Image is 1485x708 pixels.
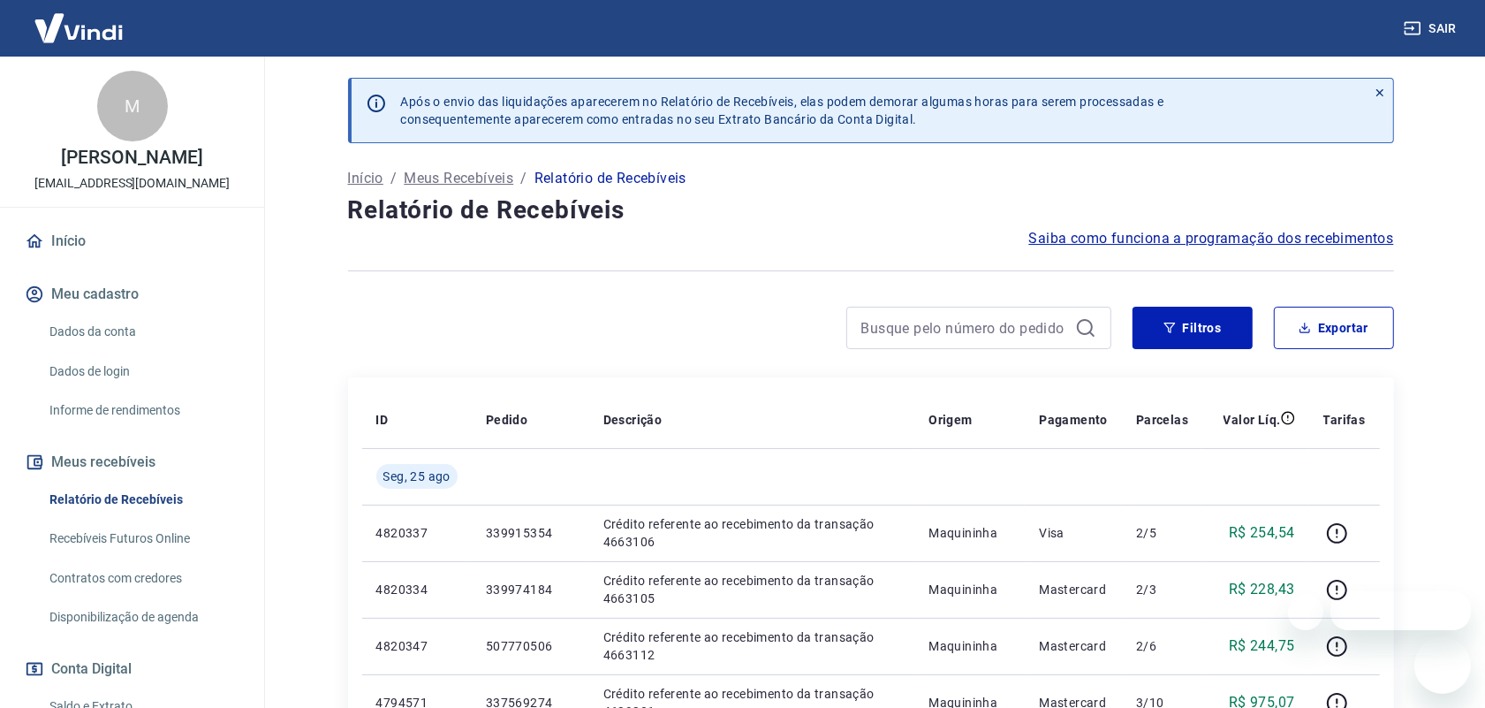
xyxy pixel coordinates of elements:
[1039,581,1108,598] p: Mastercard
[1229,579,1295,600] p: R$ 228,43
[486,581,575,598] p: 339974184
[1400,12,1464,45] button: Sair
[1136,524,1188,542] p: 2/5
[42,392,243,429] a: Informe de rendimentos
[376,524,458,542] p: 4820337
[42,560,243,597] a: Contratos com credores
[390,168,397,189] p: /
[97,71,168,141] div: M
[928,637,1011,655] p: Maquininha
[1288,595,1323,630] iframe: Fechar mensagem
[1414,637,1471,694] iframe: Botão para abrir a janela de mensagens
[1029,228,1394,249] a: Saiba como funciona a programação dos recebimentos
[486,411,527,429] p: Pedido
[1330,591,1471,630] iframe: Mensagem da empresa
[42,521,243,557] a: Recebíveis Futuros Online
[534,168,686,189] p: Relatório de Recebíveis
[42,314,243,350] a: Dados da conta
[928,411,972,429] p: Origem
[21,443,243,482] button: Meus recebíveis
[603,628,901,664] p: Crédito referente ao recebimento da transação 4663112
[1136,581,1188,598] p: 2/3
[21,650,243,689] button: Conta Digital
[1136,411,1188,429] p: Parcelas
[603,411,663,429] p: Descrição
[486,637,575,655] p: 507770506
[861,315,1068,341] input: Busque pelo número do pedido
[404,168,513,189] a: Meus Recebíveis
[1323,411,1366,429] p: Tarifas
[348,168,383,189] a: Início
[401,93,1164,128] p: Após o envio das liquidações aparecerem no Relatório de Recebíveis, elas podem demorar algumas ho...
[928,581,1011,598] p: Maquininha
[61,148,202,167] p: [PERSON_NAME]
[42,599,243,636] a: Disponibilização de agenda
[21,1,136,55] img: Vindi
[376,637,458,655] p: 4820347
[603,515,901,551] p: Crédito referente ao recebimento da transação 4663106
[1229,636,1295,657] p: R$ 244,75
[1136,637,1188,655] p: 2/6
[1224,411,1281,429] p: Valor Líq.
[486,524,575,542] p: 339915354
[928,524,1011,542] p: Maquininha
[21,222,243,261] a: Início
[383,468,451,485] span: Seg, 25 ago
[42,482,243,518] a: Relatório de Recebíveis
[34,174,230,193] p: [EMAIL_ADDRESS][DOMAIN_NAME]
[1039,411,1108,429] p: Pagamento
[42,354,243,390] a: Dados de login
[1229,522,1295,544] p: R$ 254,54
[1039,524,1108,542] p: Visa
[376,411,389,429] p: ID
[21,275,243,314] button: Meu cadastro
[348,193,1394,228] h4: Relatório de Recebíveis
[1039,637,1108,655] p: Mastercard
[520,168,527,189] p: /
[603,572,901,607] p: Crédito referente ao recebimento da transação 4663105
[376,581,458,598] p: 4820334
[1274,307,1394,349] button: Exportar
[1133,307,1253,349] button: Filtros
